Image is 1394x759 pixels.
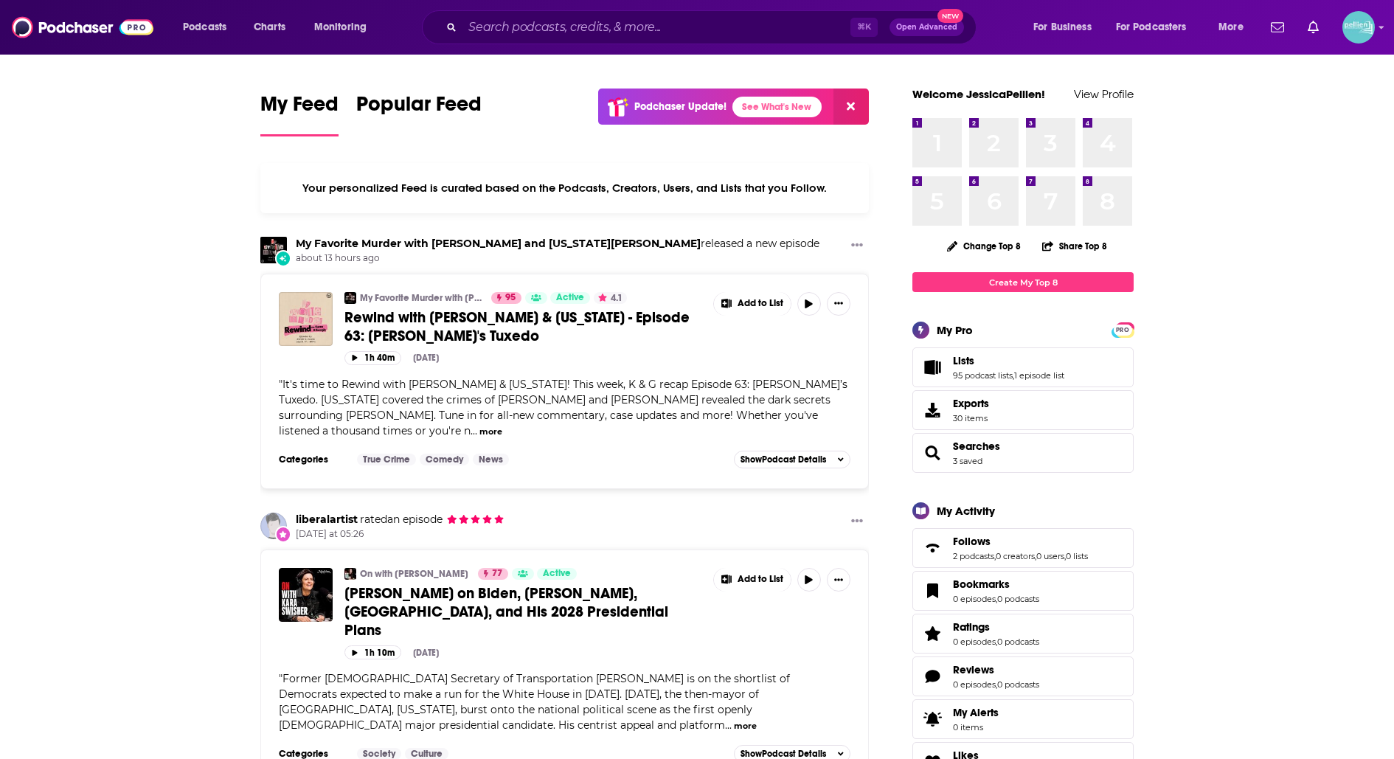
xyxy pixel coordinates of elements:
[1064,551,1066,561] span: ,
[556,291,584,305] span: Active
[594,292,627,304] button: 4.1
[994,551,996,561] span: ,
[550,292,590,304] a: Active
[1013,370,1014,381] span: ,
[953,354,1064,367] a: Lists
[344,308,703,345] a: Rewind with [PERSON_NAME] & [US_STATE] - Episode 63: [PERSON_NAME]'s Tuxedo
[471,424,477,437] span: ...
[344,584,668,640] span: [PERSON_NAME] on Biden, [PERSON_NAME], [GEOGRAPHIC_DATA], and His 2028 Presidential Plans
[357,454,416,465] a: True Crime
[732,97,822,117] a: See What's New
[953,679,996,690] a: 0 episodes
[473,454,509,465] a: News
[413,648,439,658] div: [DATE]
[1066,551,1088,561] a: 0 lists
[260,163,869,213] div: Your personalized Feed is curated based on the Podcasts, Creators, Users, and Lists that you Follow.
[953,594,996,604] a: 0 episodes
[953,663,994,676] span: Reviews
[734,720,757,732] button: more
[953,370,1013,381] a: 95 podcast lists
[912,347,1134,387] span: Lists
[173,15,246,39] button: open menu
[996,551,1035,561] a: 0 creators
[279,378,847,437] span: It's time to Rewind with [PERSON_NAME] & [US_STATE]! This week, K & G recap Episode 63: [PERSON_N...
[953,637,996,647] a: 0 episodes
[244,15,294,39] a: Charts
[279,378,847,437] span: "
[937,9,964,23] span: New
[1265,15,1290,40] a: Show notifications dropdown
[918,400,947,420] span: Exports
[953,578,1039,591] a: Bookmarks
[260,237,287,263] img: My Favorite Murder with Karen Kilgariff and Georgia Hardstark
[1342,11,1375,44] span: Logged in as JessicaPellien
[912,699,1134,739] a: My Alerts
[279,568,333,622] img: Pete Buttigieg on Biden, Trump, Gaza, and His 2028 Presidential Plans
[356,91,482,125] span: Popular Feed
[953,663,1039,676] a: Reviews
[918,666,947,687] a: Reviews
[279,672,790,732] span: "
[279,292,333,346] img: Rewind with Karen & Georgia - Episode 63: Steven's Tuxedo
[918,357,947,378] a: Lists
[505,291,516,305] span: 95
[953,706,999,719] span: My Alerts
[918,580,947,601] a: Bookmarks
[937,323,973,337] div: My Pro
[953,620,990,634] span: Ratings
[1041,232,1108,260] button: Share Top 8
[260,513,287,539] a: liberalartist
[634,100,727,113] p: Podchaser Update!
[953,535,1088,548] a: Follows
[446,514,504,525] span: liberalartist's Rating: 5 out of 5
[953,397,989,410] span: Exports
[937,504,995,518] div: My Activity
[360,513,387,526] span: rated
[344,568,356,580] img: On with Kara Swisher
[1035,551,1036,561] span: ,
[1033,17,1092,38] span: For Business
[953,440,1000,453] a: Searches
[938,237,1030,255] button: Change Top 8
[275,250,291,266] div: New Episode
[356,91,482,136] a: Popular Feed
[912,87,1045,101] a: Welcome JessicaPellien!
[12,13,153,41] img: Podchaser - Follow, Share and Rate Podcasts
[296,237,701,250] a: My Favorite Murder with Karen Kilgariff and Georgia Hardstark
[183,17,226,38] span: Podcasts
[1342,11,1375,44] img: User Profile
[953,354,974,367] span: Lists
[491,292,521,304] a: 95
[543,566,571,581] span: Active
[912,272,1134,292] a: Create My Top 8
[845,513,869,531] button: Show More Button
[912,433,1134,473] span: Searches
[953,551,994,561] a: 2 podcasts
[344,584,703,640] a: [PERSON_NAME] on Biden, [PERSON_NAME], [GEOGRAPHIC_DATA], and His 2028 Presidential Plans
[741,454,826,465] span: Show Podcast Details
[1036,551,1064,561] a: 0 users
[1218,17,1244,38] span: More
[827,292,850,316] button: Show More Button
[918,709,947,729] span: My Alerts
[260,91,339,136] a: My Feed
[912,656,1134,696] span: Reviews
[890,18,964,36] button: Open AdvancedNew
[462,15,850,39] input: Search podcasts, credits, & more...
[279,672,790,732] span: Former [DEMOGRAPHIC_DATA] Secretary of Transportation [PERSON_NAME] is on the shortlist of Democr...
[1074,87,1134,101] a: View Profile
[912,390,1134,430] a: Exports
[344,292,356,304] img: My Favorite Murder with Karen Kilgariff and Georgia Hardstark
[912,614,1134,654] span: Ratings
[344,645,401,659] button: 1h 10m
[1014,370,1064,381] a: 1 episode list
[953,620,1039,634] a: Ratings
[1114,324,1131,335] a: PRO
[254,17,285,38] span: Charts
[436,10,991,44] div: Search podcasts, credits, & more...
